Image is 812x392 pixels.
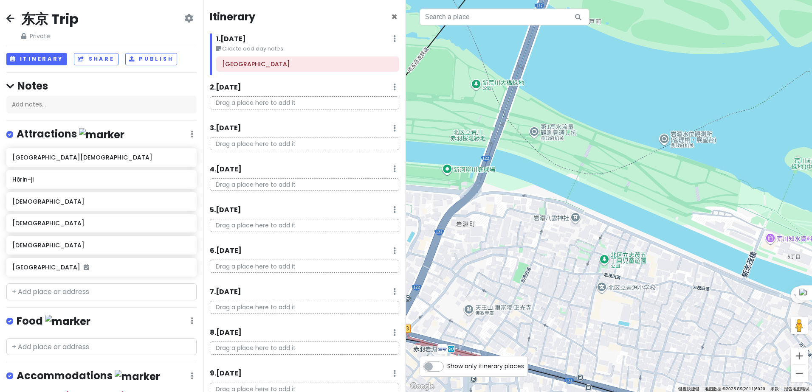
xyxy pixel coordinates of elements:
h4: Food [17,314,90,328]
img: marker [45,315,90,328]
img: marker [79,128,124,141]
small: Click to add day notes [216,45,399,53]
h6: 3 . [DATE] [210,124,241,133]
p: Drag a place here to add it [210,219,399,232]
h6: 5 . [DATE] [210,206,241,215]
h6: 7 . [DATE] [210,288,241,297]
img: marker [115,370,160,383]
h6: 东京国际机场 [222,60,393,68]
i: Added to itinerary [84,264,89,270]
button: Itinerary [6,53,67,65]
h4: Attractions [17,127,124,141]
img: Google [408,381,436,392]
p: Drag a place here to add it [210,137,399,150]
button: 放大 [791,347,808,364]
button: Publish [125,53,178,65]
h6: 2 . [DATE] [210,83,241,92]
input: Search a place [420,8,589,25]
button: Close [391,12,398,22]
h6: [DEMOGRAPHIC_DATA] [12,241,190,249]
div: Add notes... [6,96,197,114]
h4: Notes [6,79,197,92]
a: 报告地图错误 [784,386,809,391]
button: 缩小 [791,365,808,382]
input: + Add place or address [6,338,197,355]
p: Drag a place here to add it [210,301,399,314]
h4: Accommodations [17,369,160,383]
p: Drag a place here to add it [210,342,399,355]
span: Show only itinerary places [447,361,524,371]
p: Drag a place here to add it [210,178,399,191]
input: + Add place or address [6,283,197,300]
button: 将街景小人拖到地图上以打开街景 [791,317,808,334]
p: Drag a place here to add it [210,96,399,109]
p: Drag a place here to add it [210,260,399,273]
h4: Itinerary [210,10,255,23]
h2: 东京 Trip [21,10,79,28]
button: 地图镜头控件 [791,286,808,303]
h6: 6 . [DATE] [210,246,242,255]
h6: [GEOGRAPHIC_DATA][DEMOGRAPHIC_DATA] [12,154,190,161]
a: 条款（在新标签页中打开） [770,386,779,391]
a: 在 Google 地图中打开此区域（会打开一个新窗口） [408,381,436,392]
h6: 4 . [DATE] [210,165,242,174]
h6: Hōrin-ji [12,176,190,183]
span: Close itinerary [391,10,398,24]
h6: 9 . [DATE] [210,369,242,378]
h6: [GEOGRAPHIC_DATA] [12,263,190,271]
button: Share [74,53,118,65]
h6: 1 . [DATE] [216,35,246,44]
h6: [DEMOGRAPHIC_DATA] [12,198,190,205]
h6: [DEMOGRAPHIC_DATA] [12,219,190,227]
button: 键盘快捷键 [678,386,699,392]
h6: 8 . [DATE] [210,328,242,337]
span: 地图数据 ©2025 GS(2011)6020 [705,386,765,391]
span: Private [21,31,79,41]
